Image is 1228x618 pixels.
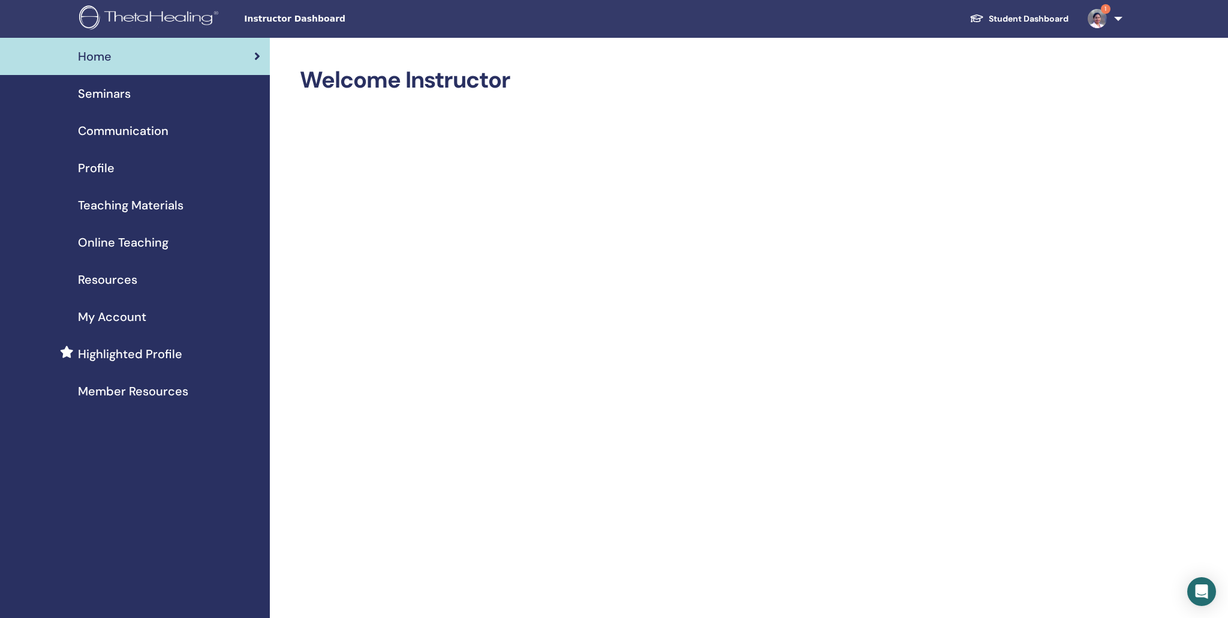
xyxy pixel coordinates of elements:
span: Home [78,47,112,65]
span: Teaching Materials [78,196,183,214]
h2: Welcome Instructor [300,67,1083,94]
span: Resources [78,271,137,289]
img: logo.png [79,5,222,32]
span: 1 [1101,4,1110,14]
img: default.jpg [1088,9,1107,28]
span: Communication [78,122,168,140]
div: Open Intercom Messenger [1187,577,1216,606]
span: Seminars [78,85,131,103]
span: Profile [78,159,115,177]
span: Member Resources [78,382,188,400]
span: My Account [78,308,146,326]
span: Instructor Dashboard [244,13,424,25]
img: graduation-cap-white.svg [970,13,984,23]
span: Highlighted Profile [78,345,182,363]
a: Student Dashboard [960,8,1078,30]
span: Online Teaching [78,233,168,251]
